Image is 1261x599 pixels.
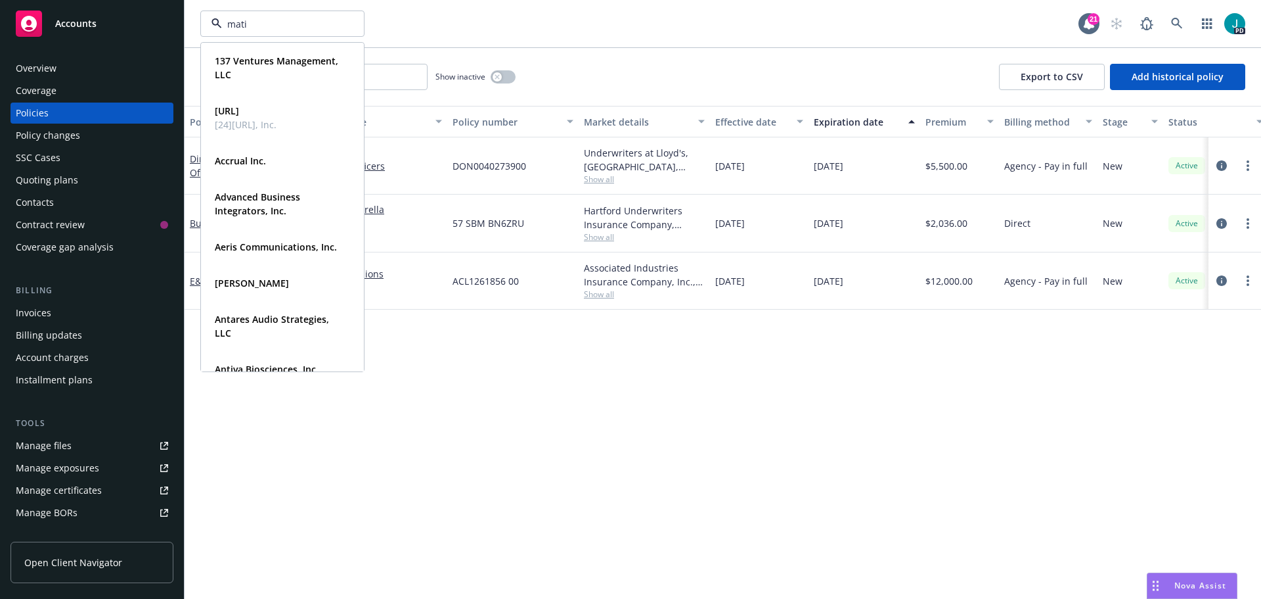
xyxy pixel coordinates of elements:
div: Billing [11,284,173,297]
span: [DATE] [715,274,745,288]
span: Active [1174,160,1200,172]
div: Manage BORs [16,502,77,523]
button: Effective date [710,106,808,137]
span: $2,036.00 [925,216,967,230]
button: Export to CSV [999,64,1105,90]
a: 1 more [288,230,442,244]
span: New [1103,274,1122,288]
a: Account charges [11,347,173,368]
a: Business Owners [190,217,266,229]
a: Manage BORs [11,502,173,523]
span: Agency - Pay in full [1004,274,1088,288]
a: Search [1164,11,1190,37]
div: Policy changes [16,125,80,146]
div: Contacts [16,192,54,213]
a: more [1240,158,1256,174]
button: Policy number [447,106,579,137]
strong: Antares Audio Strategies, LLC [215,313,329,339]
div: Tools [11,417,173,430]
a: more [1240,216,1256,231]
strong: Aeris Communications, Inc. [215,241,337,253]
strong: [URL] [215,105,239,117]
strong: 137 Ventures Management, LLC [215,55,338,81]
button: Premium [920,106,999,137]
div: Stage [1103,115,1143,129]
img: photo [1224,13,1245,34]
input: Filter by keyword [222,17,338,31]
div: Policies [16,103,49,124]
strong: Accrual Inc. [215,155,266,167]
span: Active [1174,275,1200,287]
div: Status [1168,115,1249,129]
div: Manage files [16,435,72,456]
span: Agency - Pay in full [1004,159,1088,173]
div: Coverage gap analysis [16,237,114,258]
div: Effective date [715,115,789,129]
button: Add historical policy [1110,64,1245,90]
div: Billing updates [16,325,82,346]
span: ACL1261856 00 [453,274,519,288]
a: Billing updates [11,325,173,346]
div: Underwriters at Lloyd's, [GEOGRAPHIC_DATA], [PERSON_NAME] of [GEOGRAPHIC_DATA], RT Specialty Insu... [584,146,705,174]
span: Direct [1004,216,1030,230]
div: Policy details [190,115,263,129]
span: $12,000.00 [925,274,973,288]
a: more [1240,273,1256,289]
a: SSC Cases [11,147,173,168]
span: [DATE] [715,159,745,173]
a: Manage certificates [11,480,173,501]
button: Policy details [185,106,283,137]
a: Cyber Liability [288,281,442,295]
span: Open Client Navigator [24,556,122,569]
a: Directors and Officers [190,153,269,179]
a: Coverage [11,80,173,101]
a: circleInformation [1214,158,1229,174]
div: Summary of insurance [16,525,116,546]
strong: [PERSON_NAME] [215,277,289,289]
div: Premium [925,115,979,129]
div: Invoices [16,302,51,323]
a: Manage exposures [11,458,173,479]
a: Policies [11,103,173,124]
a: Coverage gap analysis [11,237,173,258]
div: Quoting plans [16,170,78,191]
a: E&O with Cyber [190,275,259,287]
div: Expiration date [814,115,900,129]
a: Report a Bug [1134,11,1160,37]
a: Manage files [11,435,173,456]
button: Nova Assist [1147,573,1237,599]
a: Installment plans [11,370,173,391]
span: New [1103,216,1122,230]
div: Contract review [16,214,85,235]
a: Quoting plans [11,170,173,191]
div: Account charges [16,347,89,368]
span: Show all [584,174,705,185]
button: Market details [579,106,710,137]
span: $5,500.00 [925,159,967,173]
span: Accounts [55,18,97,29]
span: New [1103,159,1122,173]
span: 57 SBM BN6ZRU [453,216,524,230]
span: [24][URL], Inc. [215,118,277,132]
a: Switch app [1194,11,1220,37]
button: Stage [1097,106,1163,137]
a: Accounts [11,5,173,42]
div: Overview [16,58,56,79]
div: Installment plans [16,370,93,391]
a: General Liability [288,216,442,230]
a: Errors and Omissions [288,267,442,281]
a: Overview [11,58,173,79]
div: Billing method [1004,115,1078,129]
div: 21 [1088,13,1099,25]
div: Drag to move [1147,573,1164,598]
a: Invoices [11,302,173,323]
a: circleInformation [1214,273,1229,289]
a: Policy changes [11,125,173,146]
button: Lines of coverage [283,106,447,137]
span: Show all [584,289,705,300]
span: Active [1174,218,1200,229]
div: Policy number [453,115,559,129]
span: Export to CSV [1021,70,1083,83]
div: SSC Cases [16,147,60,168]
